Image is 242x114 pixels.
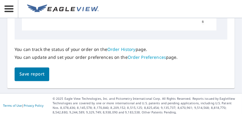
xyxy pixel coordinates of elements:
a: Privacy Policy [24,104,43,108]
span: Save report [19,71,44,78]
a: Order History [107,47,136,52]
a: Order Preferences [128,55,166,60]
p: You can track the status of your order on the page. [15,47,178,52]
p: | [3,104,43,108]
button: Save report [15,68,49,81]
a: EV Logo [23,1,102,17]
p: You can update and set your order preferences on the page. [15,55,178,60]
img: EV Logo [27,5,99,14]
a: Terms of Use [3,104,22,108]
